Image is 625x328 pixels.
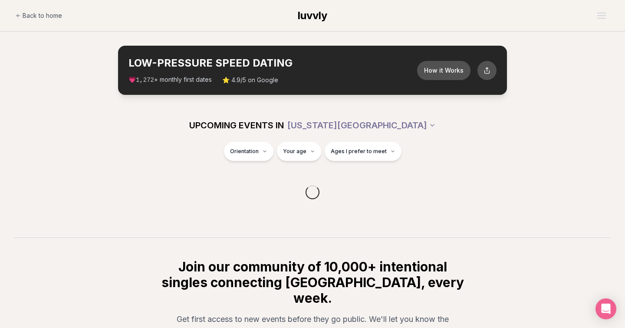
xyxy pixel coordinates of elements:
[595,298,616,319] div: Open Intercom Messenger
[298,9,327,23] a: luvvly
[277,142,321,161] button: Your age
[136,77,154,84] span: 1,272
[128,56,417,70] h2: LOW-PRESSURE SPEED DATING
[287,116,436,135] button: [US_STATE][GEOGRAPHIC_DATA]
[128,75,212,84] span: 💗 + monthly first dates
[325,142,401,161] button: Ages I prefer to meet
[222,76,278,84] span: ⭐ 4.9/5 on Google
[189,119,284,131] span: UPCOMING EVENTS IN
[23,11,62,20] span: Back to home
[417,61,470,80] button: How it Works
[224,142,273,161] button: Orientation
[283,148,306,155] span: Your age
[16,7,62,24] a: Back to home
[594,9,609,22] button: Open menu
[230,148,259,155] span: Orientation
[298,9,327,22] span: luvvly
[331,148,387,155] span: Ages I prefer to meet
[160,259,465,306] h2: Join our community of 10,000+ intentional singles connecting [GEOGRAPHIC_DATA], every week.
